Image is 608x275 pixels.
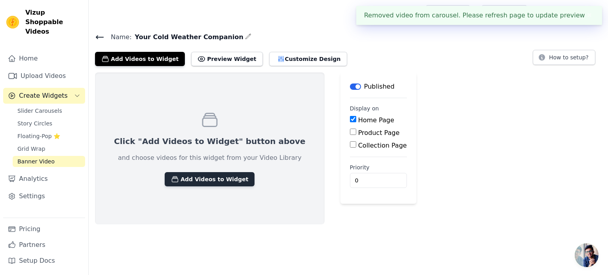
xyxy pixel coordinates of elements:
a: Settings [3,188,85,204]
span: Floating-Pop ⭐ [17,132,60,140]
span: Your Cold Weather Companion [132,32,243,42]
a: Book Demo [481,5,527,20]
a: Story Circles [13,118,85,129]
a: How to setup? [533,55,595,63]
a: Partners [3,237,85,253]
label: Collection Page [358,142,407,149]
span: Banner Video [17,157,55,165]
button: How to setup? [533,50,595,65]
a: Setup Docs [3,253,85,269]
span: Grid Wrap [17,145,45,153]
a: Help Setup [426,5,470,20]
a: Banner Video [13,156,85,167]
span: Slider Carousels [17,107,62,115]
div: Edit Name [245,32,251,42]
a: Analytics [3,171,85,187]
span: Name: [104,32,132,42]
span: Vizup Shoppable Videos [25,8,82,36]
span: Story Circles [17,119,52,127]
p: Published [364,82,395,91]
img: Vizup [6,16,19,28]
span: Create Widgets [19,91,68,101]
p: and choose videos for this widget from your Video Library [118,153,302,163]
a: Open chat [575,243,598,267]
label: Product Page [358,129,400,137]
button: Close [585,11,594,20]
legend: Display on [350,104,379,112]
button: G globaltradeleader [534,6,602,20]
div: Removed video from carousel. Please refresh page to update preview [356,6,602,25]
button: Add Videos to Widget [165,172,255,186]
a: Slider Carousels [13,105,85,116]
button: Preview Widget [191,52,262,66]
a: Home [3,51,85,66]
a: Pricing [3,221,85,237]
a: Grid Wrap [13,143,85,154]
button: Add Videos to Widget [95,52,185,66]
label: Home Page [358,116,394,124]
a: Floating-Pop ⭐ [13,131,85,142]
a: Upload Videos [3,68,85,84]
p: globaltradeleader [546,6,602,20]
label: Priority [350,163,407,171]
p: Click "Add Videos to Widget" button above [114,136,306,147]
button: Customize Design [269,52,347,66]
button: Create Widgets [3,88,85,104]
